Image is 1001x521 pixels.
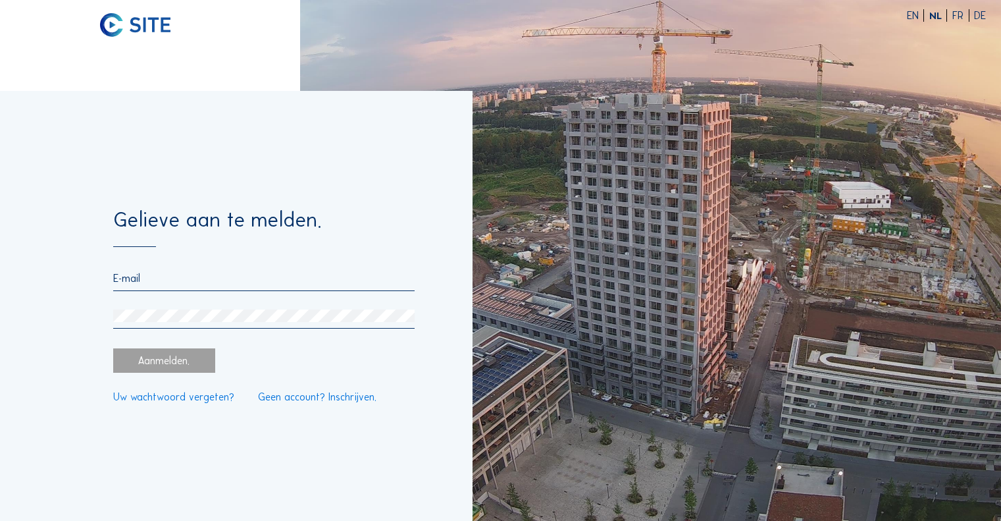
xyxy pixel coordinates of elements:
[258,392,376,402] a: Geen account? Inschrijven.
[113,210,415,247] div: Gelieve aan te melden.
[907,11,925,20] div: EN
[974,11,986,20] div: DE
[113,272,415,285] input: E-mail
[100,13,170,37] img: C-SITE logo
[929,11,948,20] div: NL
[952,11,969,20] div: FR
[113,348,215,373] div: Aanmelden.
[113,392,234,402] a: Uw wachtwoord vergeten?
